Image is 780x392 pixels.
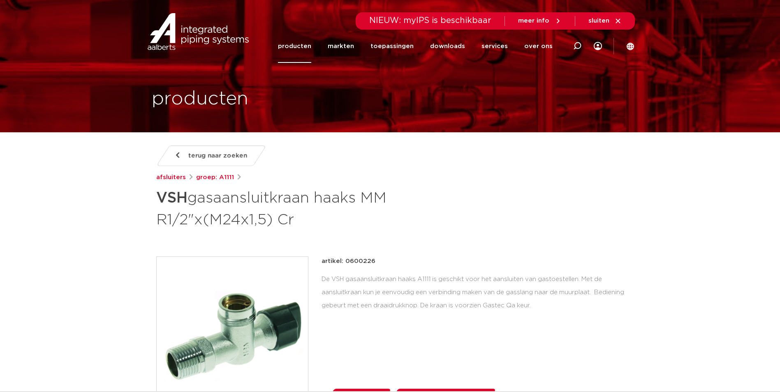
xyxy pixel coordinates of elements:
[278,30,553,63] nav: Menu
[322,256,375,266] p: artikel: 0600226
[278,30,311,63] a: producten
[156,191,187,205] strong: VSH
[328,30,354,63] a: markten
[588,17,622,25] a: sluiten
[588,18,609,24] span: sluiten
[430,30,465,63] a: downloads
[518,18,549,24] span: meer info
[188,149,247,162] span: terug naar zoeken
[322,273,624,312] div: De VSH gasaansluitkraan haaks A1111 is geschikt voor het aansluiten van gastoestellen. Met de aan...
[369,16,491,25] span: NIEUW: myIPS is beschikbaar
[156,186,465,230] h1: gasaansluitkraan haaks MM R1/2"x(M24x1,5) Cr
[481,30,508,63] a: services
[594,30,602,63] div: my IPS
[524,30,553,63] a: over ons
[156,145,266,166] a: terug naar zoeken
[196,173,234,182] a: groep: A1111
[370,30,414,63] a: toepassingen
[152,86,248,112] h1: producten
[518,17,562,25] a: meer info
[156,173,186,182] a: afsluiters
